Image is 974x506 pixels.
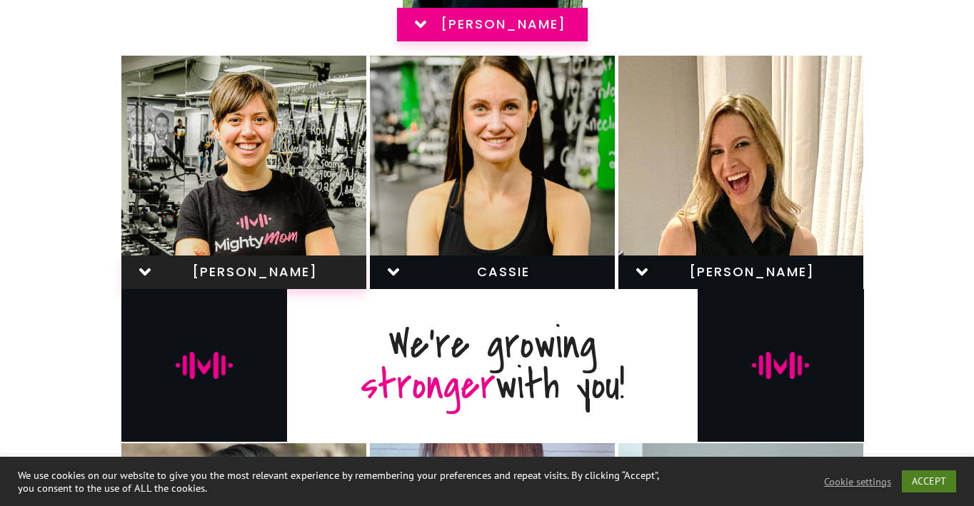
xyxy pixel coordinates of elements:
[618,255,863,289] a: [PERSON_NAME]
[413,264,593,280] span: cassie
[361,356,496,415] span: stronger
[662,264,842,280] span: [PERSON_NAME]
[902,470,956,492] a: ACCEPT
[370,255,615,289] a: cassie
[18,469,675,495] div: We use cookies on our website to give you the most relevant experience by remembering your prefer...
[121,255,366,289] a: [PERSON_NAME]
[824,475,891,488] a: Cookie settings
[165,264,345,280] span: [PERSON_NAME]
[361,325,625,406] p: We're growing with you!
[176,352,233,379] img: mighty-mom-ico
[397,8,588,41] a: [PERSON_NAME]
[752,352,809,379] img: mighty-mom-ico
[441,16,566,32] span: [PERSON_NAME]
